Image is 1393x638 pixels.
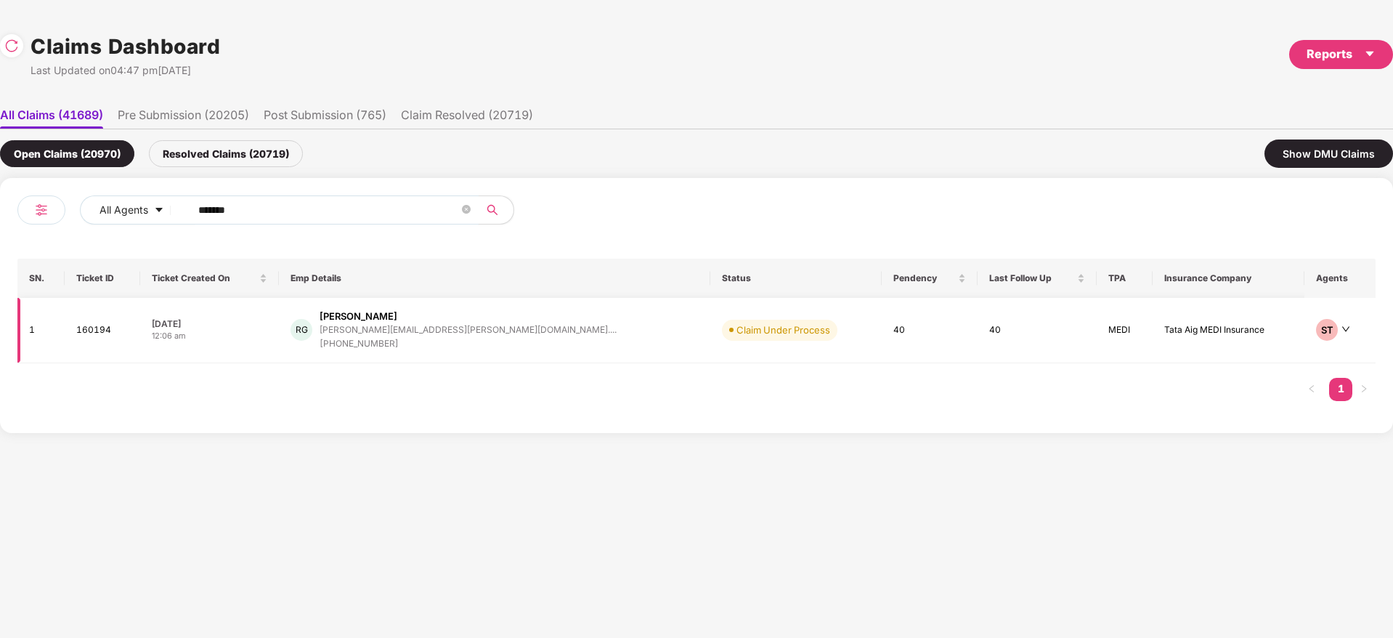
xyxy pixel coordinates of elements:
th: Ticket Created On [140,259,279,298]
li: Previous Page [1300,378,1323,401]
span: Last Follow Up [989,272,1074,284]
li: Post Submission (765) [264,108,386,129]
span: caret-down [1364,48,1376,60]
th: Emp Details [279,259,710,298]
div: Reports [1307,45,1376,63]
td: 160194 [65,298,140,363]
span: close-circle [462,203,471,217]
th: Ticket ID [65,259,140,298]
th: Insurance Company [1153,259,1305,298]
div: [DATE] [152,318,267,330]
span: caret-down [154,205,164,217]
td: 1 [17,298,65,363]
a: 1 [1329,378,1352,400]
li: Pre Submission (20205) [118,108,249,129]
div: Resolved Claims (20719) [149,140,303,167]
button: search [478,195,514,225]
div: [PERSON_NAME][EMAIL_ADDRESS][PERSON_NAME][DOMAIN_NAME].... [320,325,617,334]
div: Claim Under Process [736,323,830,337]
li: Claim Resolved (20719) [401,108,533,129]
th: TPA [1097,259,1153,298]
th: Status [710,259,882,298]
div: 12:06 am [152,330,267,342]
span: down [1341,325,1350,334]
li: Next Page [1352,378,1376,401]
div: [PHONE_NUMBER] [320,337,617,351]
span: Pendency [893,272,955,284]
td: 40 [978,298,1097,363]
th: SN. [17,259,65,298]
span: Ticket Created On [152,272,256,284]
div: Show DMU Claims [1264,140,1393,168]
td: 40 [882,298,978,363]
h1: Claims Dashboard [31,31,220,62]
div: ST [1316,319,1338,341]
img: svg+xml;base64,PHN2ZyBpZD0iUmVsb2FkLTMyeDMyIiB4bWxucz0iaHR0cDovL3d3dy53My5vcmcvMjAwMC9zdmciIHdpZH... [4,39,19,53]
td: MEDI [1097,298,1153,363]
img: svg+xml;base64,PHN2ZyB4bWxucz0iaHR0cDovL3d3dy53My5vcmcvMjAwMC9zdmciIHdpZHRoPSIyNCIgaGVpZ2h0PSIyNC... [33,201,50,219]
button: All Agentscaret-down [80,195,195,225]
button: left [1300,378,1323,401]
span: close-circle [462,205,471,214]
th: Pendency [882,259,978,298]
span: right [1360,384,1368,393]
th: Agents [1304,259,1376,298]
span: left [1307,384,1316,393]
span: All Agents [99,202,148,218]
button: right [1352,378,1376,401]
div: [PERSON_NAME] [320,310,397,323]
td: Tata Aig MEDI Insurance [1153,298,1305,363]
span: search [478,204,506,216]
li: 1 [1329,378,1352,401]
div: Last Updated on 04:47 pm[DATE] [31,62,220,78]
th: Last Follow Up [978,259,1097,298]
div: RG [291,319,312,341]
